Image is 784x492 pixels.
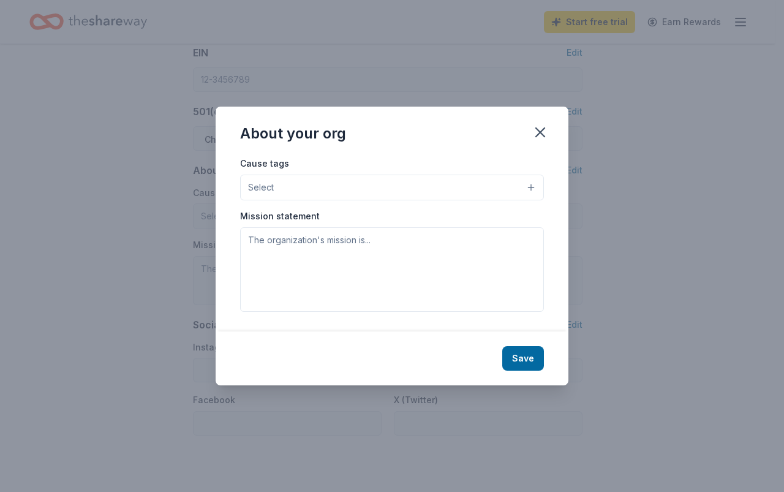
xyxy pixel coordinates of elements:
button: Save [502,346,544,371]
span: Select [248,180,274,195]
button: Select [240,175,544,200]
div: About your org [240,124,346,143]
label: Mission statement [240,210,320,222]
label: Cause tags [240,157,289,170]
